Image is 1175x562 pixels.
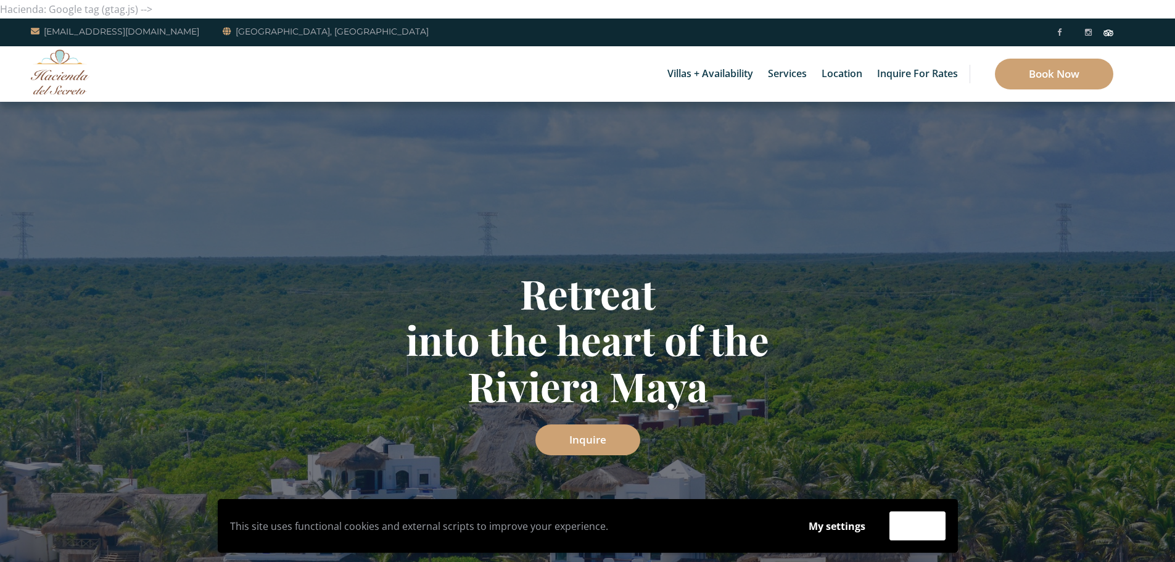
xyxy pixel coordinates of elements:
[995,59,1113,89] a: Book Now
[223,24,429,39] a: [GEOGRAPHIC_DATA], [GEOGRAPHIC_DATA]
[535,424,640,455] a: Inquire
[31,24,199,39] a: [EMAIL_ADDRESS][DOMAIN_NAME]
[227,270,949,409] h1: Retreat into the heart of the Riviera Maya
[230,517,785,535] p: This site uses functional cookies and external scripts to improve your experience.
[889,511,946,540] button: Accept
[1103,30,1113,36] img: Tripadvisor_logomark.svg
[797,512,877,540] button: My settings
[762,46,813,102] a: Services
[31,49,89,94] img: Awesome Logo
[661,46,759,102] a: Villas + Availability
[871,46,964,102] a: Inquire for Rates
[815,46,868,102] a: Location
